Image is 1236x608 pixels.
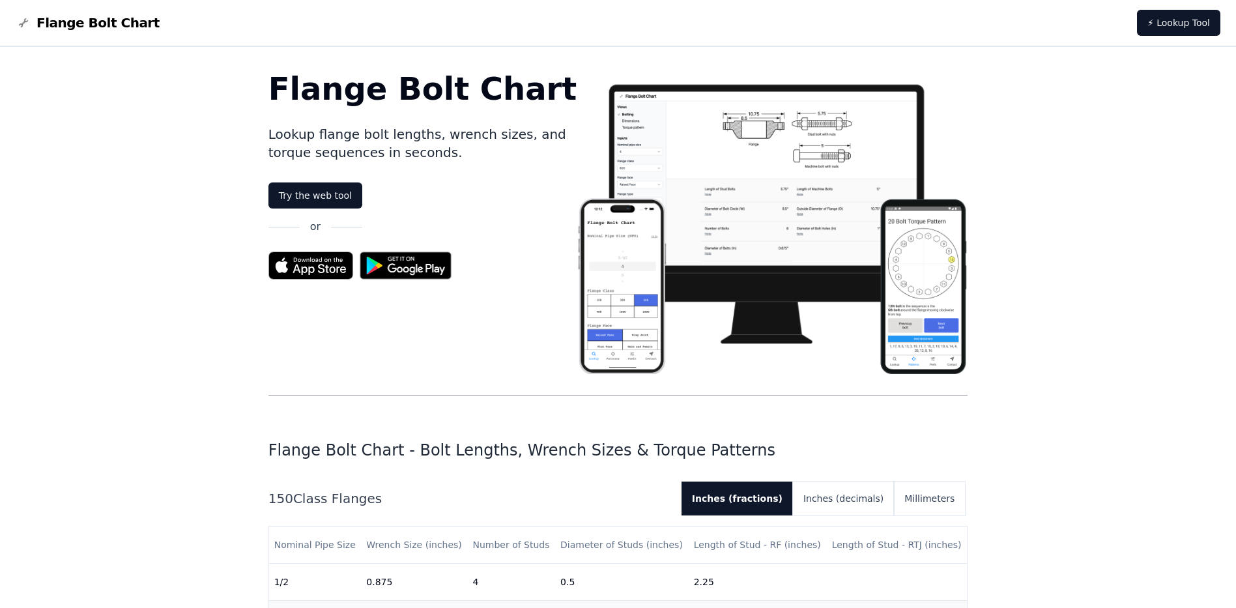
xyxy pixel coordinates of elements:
[353,245,459,286] img: Get it on Google Play
[36,14,160,32] span: Flange Bolt Chart
[269,564,362,601] td: 1/2
[268,182,362,209] a: Try the web tool
[1137,10,1220,36] a: ⚡ Lookup Tool
[689,564,827,601] td: 2.25
[467,564,555,601] td: 4
[269,527,362,564] th: Nominal Pipe Size
[682,482,793,515] button: Inches (fractions)
[268,252,353,280] img: App Store badge for the Flange Bolt Chart app
[894,482,965,515] button: Millimeters
[555,527,689,564] th: Diameter of Studs (inches)
[827,527,968,564] th: Length of Stud - RTJ (inches)
[16,14,160,32] a: Flange Bolt Chart LogoFlange Bolt Chart
[268,73,577,104] h1: Flange Bolt Chart
[268,440,968,461] h1: Flange Bolt Chart - Bolt Lengths, Wrench Sizes & Torque Patterns
[689,527,827,564] th: Length of Stud - RF (inches)
[268,489,671,508] h2: 150 Class Flanges
[361,527,467,564] th: Wrench Size (inches)
[467,527,555,564] th: Number of Studs
[555,564,689,601] td: 0.5
[16,15,31,31] img: Flange Bolt Chart Logo
[793,482,894,515] button: Inches (decimals)
[310,219,321,235] p: or
[361,564,467,601] td: 0.875
[268,125,577,162] p: Lookup flange bolt lengths, wrench sizes, and torque sequences in seconds.
[577,73,968,374] img: Flange bolt chart app screenshot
